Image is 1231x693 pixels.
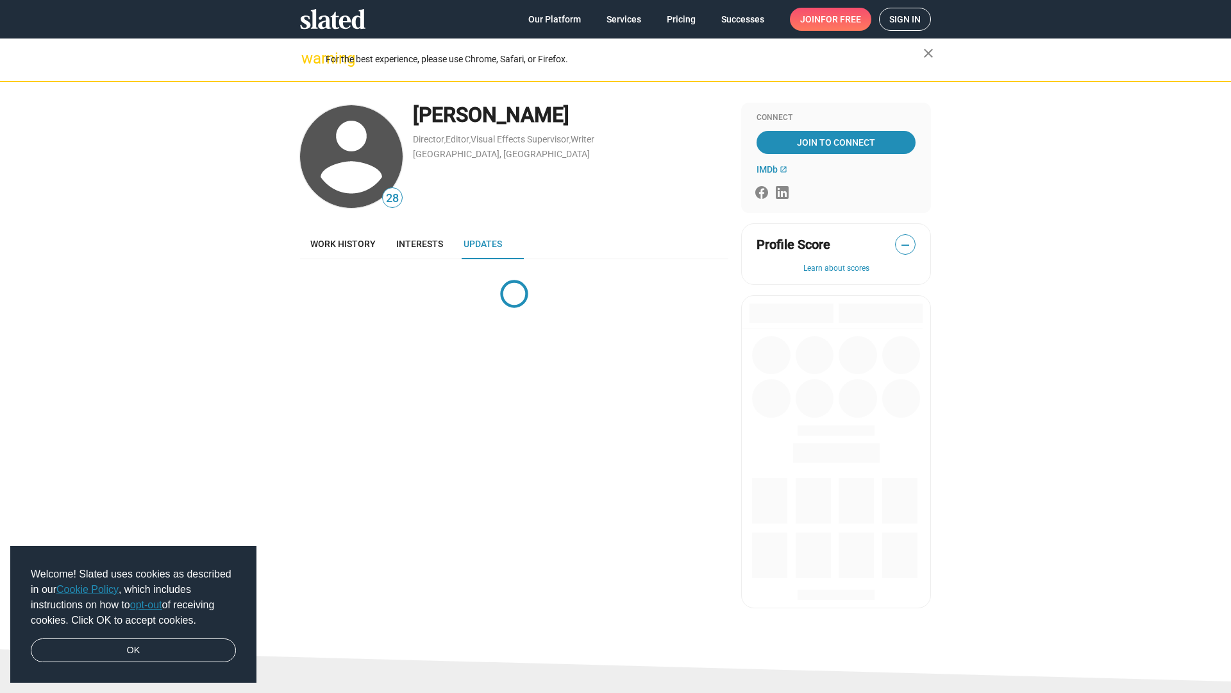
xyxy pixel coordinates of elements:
mat-icon: warning [301,51,317,66]
button: Learn about scores [757,264,916,274]
a: Successes [711,8,775,31]
a: opt-out [130,599,162,610]
a: [GEOGRAPHIC_DATA], [GEOGRAPHIC_DATA] [413,149,590,159]
a: Interests [386,228,453,259]
span: , [569,137,571,144]
span: Our Platform [528,8,581,31]
span: Join To Connect [759,131,913,154]
span: Profile Score [757,236,830,253]
a: Pricing [657,8,706,31]
a: Work history [300,228,386,259]
a: Visual Effects Supervisor [471,134,569,144]
a: Our Platform [518,8,591,31]
mat-icon: close [921,46,936,61]
span: , [444,137,446,144]
a: Writer [571,134,594,144]
span: Work history [310,239,376,249]
span: IMDb [757,164,778,175]
a: Join To Connect [757,131,916,154]
a: Updates [453,228,512,259]
a: Sign in [879,8,931,31]
div: Connect [757,113,916,123]
a: IMDb [757,164,787,175]
span: Sign in [889,8,921,30]
div: For the best experience, please use Chrome, Safari, or Firefox. [326,51,923,68]
span: Pricing [667,8,696,31]
mat-icon: open_in_new [780,166,787,173]
a: dismiss cookie message [31,638,236,663]
span: , [469,137,471,144]
span: Welcome! Slated uses cookies as described in our , which includes instructions on how to of recei... [31,567,236,628]
span: 28 [383,190,402,207]
div: cookieconsent [10,546,256,683]
span: for free [821,8,861,31]
div: [PERSON_NAME] [413,101,728,129]
a: Joinfor free [790,8,871,31]
span: — [896,237,915,253]
a: Director [413,134,444,144]
a: Cookie Policy [56,584,119,595]
a: Services [596,8,651,31]
span: Successes [721,8,764,31]
span: Interests [396,239,443,249]
span: Services [607,8,641,31]
span: Join [800,8,861,31]
a: Editor [446,134,469,144]
span: Updates [464,239,502,249]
